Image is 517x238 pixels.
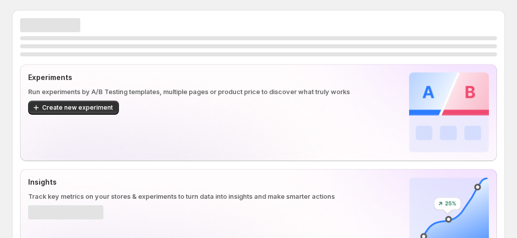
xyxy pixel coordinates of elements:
button: Create new experiment [28,101,119,115]
p: Run experiments by A/B Testing templates, multiple pages or product price to discover what truly ... [28,87,405,97]
p: Insights [28,177,405,187]
img: Experiments [409,72,489,152]
p: Experiments [28,72,405,83]
p: Track key metrics on your stores & experiments to turn data into insights and make smarter actions [28,191,405,201]
span: Create new experiment [42,104,113,112]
